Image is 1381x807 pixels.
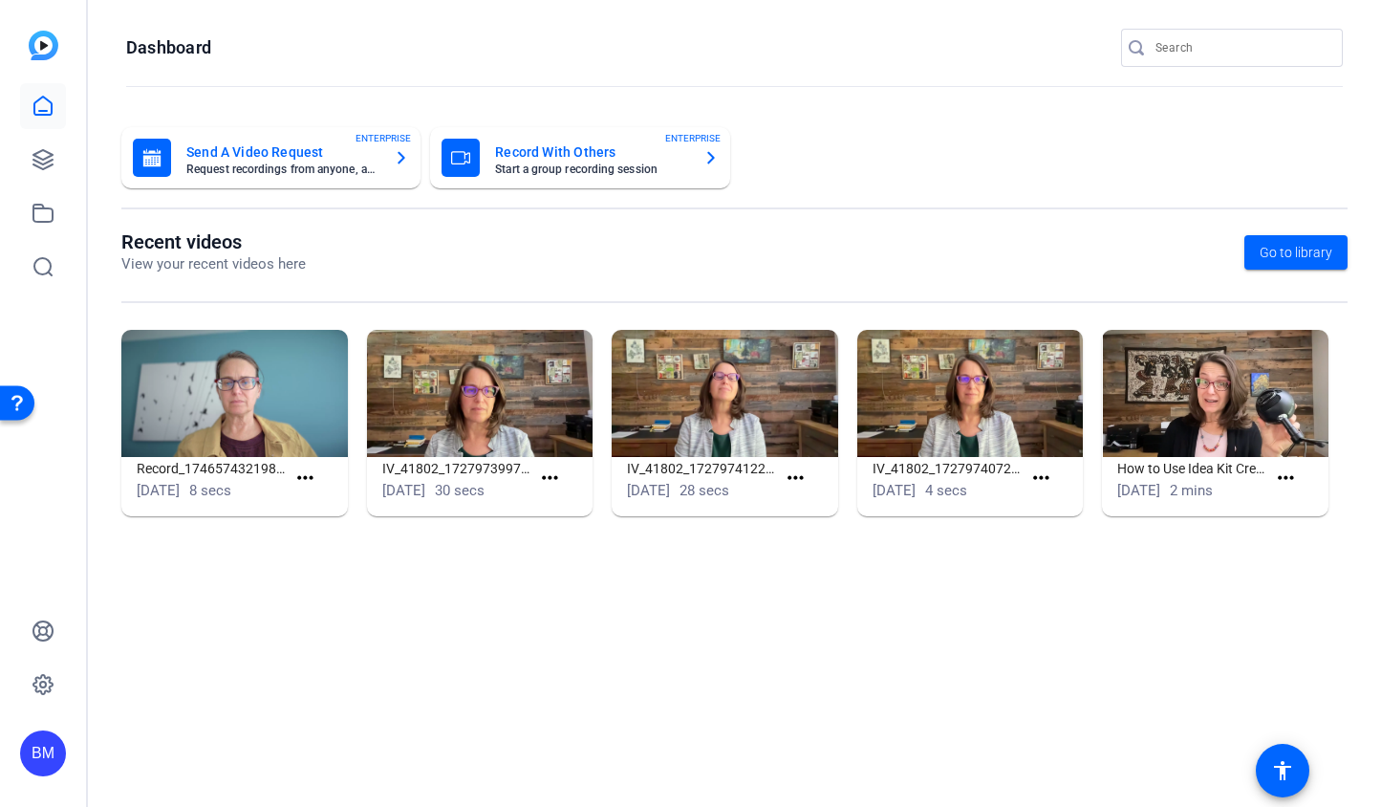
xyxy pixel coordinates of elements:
[1274,467,1298,491] mat-icon: more_horiz
[665,131,721,145] span: ENTERPRISE
[293,467,317,491] mat-icon: more_horiz
[1117,482,1160,499] span: [DATE]
[1271,759,1294,782] mat-icon: accessibility
[680,482,729,499] span: 28 secs
[1102,330,1328,457] img: How to Use Idea Kit Creator Studio
[1244,235,1348,270] a: Go to library
[121,230,306,253] h1: Recent videos
[1117,457,1266,480] h1: How to Use Idea Kit Creator Studio
[495,164,687,175] mat-card-subtitle: Start a group recording session
[873,482,916,499] span: [DATE]
[1155,36,1327,59] input: Search
[382,457,531,480] h1: IV_41802_1727973997555_webcam
[612,330,838,457] img: IV_41802_1727974122981_webcam
[1029,467,1053,491] mat-icon: more_horiz
[186,141,378,164] mat-card-title: Send A Video Request
[121,330,348,457] img: Record_1746574321982_webcam
[925,482,967,499] span: 4 secs
[137,457,286,480] h1: Record_1746574321982_webcam
[873,457,1022,480] h1: IV_41802_1727974072817_webcam
[356,131,411,145] span: ENTERPRISE
[367,330,593,457] img: IV_41802_1727973997555_webcam
[627,457,776,480] h1: IV_41802_1727974122981_webcam
[382,482,425,499] span: [DATE]
[538,467,562,491] mat-icon: more_horiz
[137,482,180,499] span: [DATE]
[20,731,66,776] div: BM
[784,467,808,491] mat-icon: more_horiz
[1260,243,1332,263] span: Go to library
[1170,482,1213,499] span: 2 mins
[121,127,421,188] button: Send A Video RequestRequest recordings from anyone, anywhereENTERPRISE
[126,36,211,59] h1: Dashboard
[121,253,306,275] p: View your recent videos here
[29,31,58,60] img: blue-gradient.svg
[627,482,670,499] span: [DATE]
[189,482,231,499] span: 8 secs
[186,164,378,175] mat-card-subtitle: Request recordings from anyone, anywhere
[435,482,485,499] span: 30 secs
[495,141,687,164] mat-card-title: Record With Others
[430,127,729,188] button: Record With OthersStart a group recording sessionENTERPRISE
[857,330,1084,457] img: IV_41802_1727974072817_webcam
